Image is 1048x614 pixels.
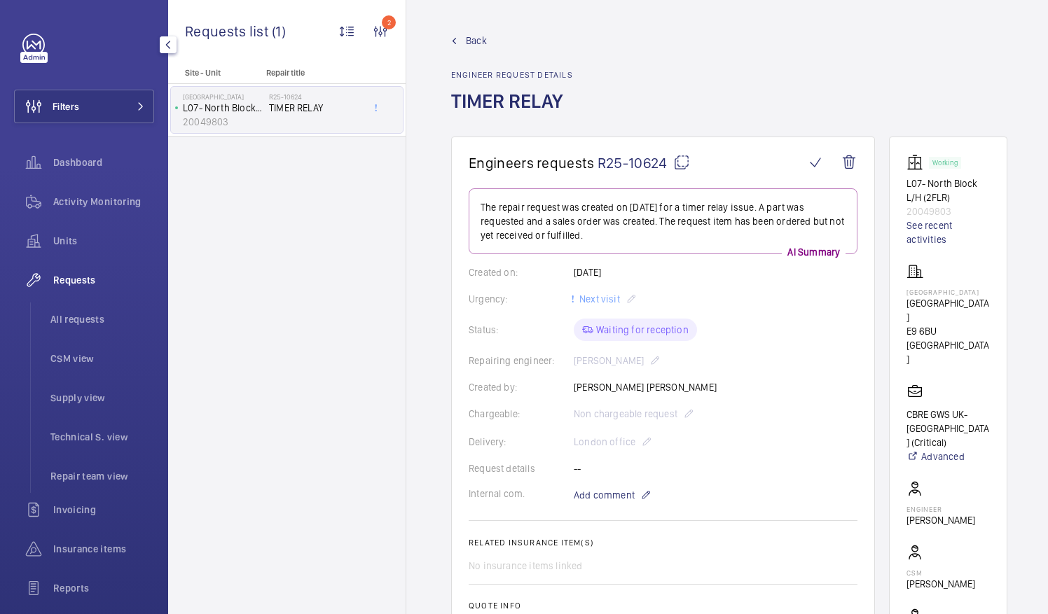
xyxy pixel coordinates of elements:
[53,273,154,287] span: Requests
[906,154,929,171] img: elevator.svg
[906,449,990,463] a: Advanced
[782,245,846,259] p: AI Summary
[50,312,154,326] span: All requests
[906,407,990,449] p: CBRE GWS UK- [GEOGRAPHIC_DATA] (Critical)
[469,538,857,547] h2: Related insurance item(s)
[469,154,595,172] span: Engineers requests
[906,176,990,204] p: L07- North Block L/H (2FLR)
[53,195,154,209] span: Activity Monitoring
[53,155,154,169] span: Dashboard
[266,68,359,78] p: Repair title
[574,488,635,502] span: Add comment
[906,296,990,324] p: [GEOGRAPHIC_DATA]
[53,542,154,556] span: Insurance items
[183,101,263,115] p: L07- North Block L/H (2FLR)
[481,200,846,242] p: The repair request was created on [DATE] for a timer relay issue. A part was requested and a sale...
[183,115,263,129] p: 20049803
[906,568,975,577] p: CSM
[906,288,990,296] p: [GEOGRAPHIC_DATA]
[53,503,154,517] span: Invoicing
[168,68,261,78] p: Site - Unit
[598,154,690,172] span: R25-10624
[53,234,154,248] span: Units
[466,34,487,48] span: Back
[50,469,154,483] span: Repair team view
[906,513,975,527] p: [PERSON_NAME]
[932,160,958,165] p: Working
[269,92,361,101] h2: R25-10624
[185,22,272,40] span: Requests list
[906,505,975,513] p: Engineer
[469,601,857,610] h2: Quote info
[451,70,573,80] h2: Engineer request details
[53,581,154,595] span: Reports
[50,391,154,405] span: Supply view
[269,101,361,115] span: TIMER RELAY
[50,351,154,365] span: CSM view
[906,324,990,366] p: E9 6BU [GEOGRAPHIC_DATA]
[53,99,79,113] span: Filters
[906,218,990,246] a: See recent activities
[906,577,975,591] p: [PERSON_NAME]
[50,430,154,444] span: Technical S. view
[14,90,154,123] button: Filters
[906,204,990,218] p: 20049803
[183,92,263,101] p: [GEOGRAPHIC_DATA]
[451,88,573,137] h1: TIMER RELAY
